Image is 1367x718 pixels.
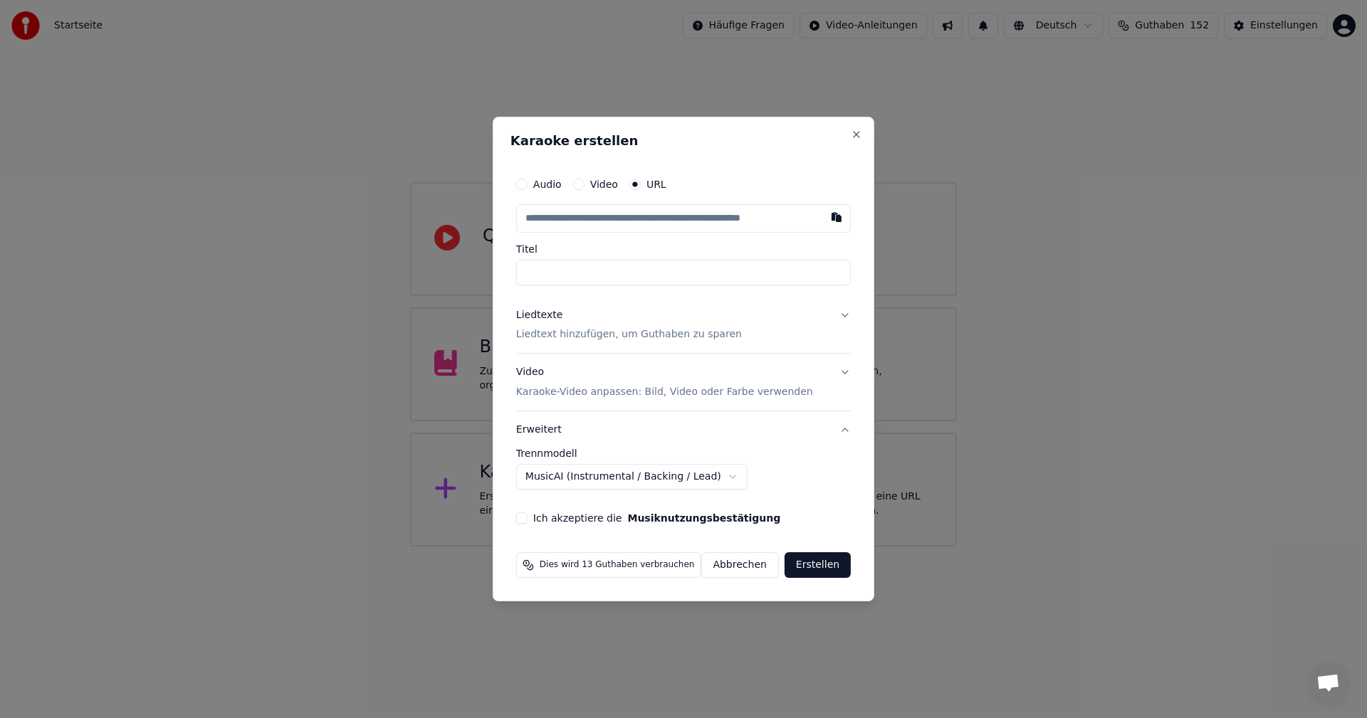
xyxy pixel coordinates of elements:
button: LiedtexteLiedtext hinzufügen, um Guthaben zu sparen [516,297,851,354]
button: VideoKaraoke-Video anpassen: Bild, Video oder Farbe verwenden [516,354,851,411]
p: Karaoke-Video anpassen: Bild, Video oder Farbe verwenden [516,385,813,399]
h2: Karaoke erstellen [510,134,857,147]
button: Erweitert [516,411,851,448]
label: URL [646,179,666,189]
button: Abbrechen [701,552,778,578]
button: Ich akzeptiere die [627,513,780,523]
p: Liedtext hinzufügen, um Guthaben zu sparen [516,328,742,342]
label: Titel [516,244,851,254]
div: Liedtexte [516,308,562,322]
label: Video [590,179,618,189]
div: Video [516,366,813,400]
label: Trennmodell [516,448,851,458]
div: Erweitert [516,448,851,501]
button: Erstellen [785,552,851,578]
label: Audio [533,179,562,189]
span: Dies wird 13 Guthaben verbrauchen [540,559,695,571]
label: Ich akzeptiere die [533,513,780,523]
